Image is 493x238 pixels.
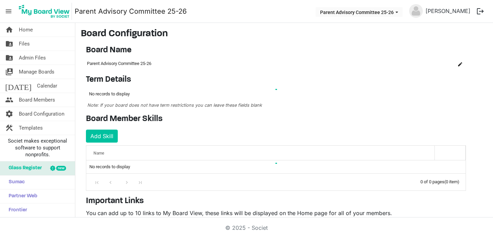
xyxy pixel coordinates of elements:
span: Home [19,23,33,37]
span: Calendar [37,79,57,93]
span: Templates [19,121,43,135]
span: Note: If your board does not have term restrictions you can leave these fields blank [87,103,262,108]
span: [DATE] [5,79,31,93]
span: Societ makes exceptional software to support nonprofits. [3,137,72,158]
button: Edit [455,59,465,68]
a: [PERSON_NAME] [423,4,473,18]
span: Frontier [5,203,27,217]
span: Board Configuration [19,107,64,121]
span: Board Members [19,93,55,107]
button: Parent Advisory Committee 25-26 dropdownbutton [316,7,403,17]
span: Glass Register [5,161,42,175]
h4: Board Name [86,45,466,55]
h4: Board Member Skills [86,114,466,124]
div: new [56,166,66,171]
button: logout [473,4,488,18]
span: switch_account [5,65,13,79]
p: You can add up to 10 links to My Board View, these links will be displayed on the Home page for a... [86,209,466,217]
span: folder_shared [5,51,13,65]
h4: Important Links [86,196,466,206]
span: people [5,93,13,107]
button: Add Skill [86,130,118,143]
span: Admin Files [19,51,46,65]
a: Parent Advisory Committee 25-26 [75,4,187,18]
img: no-profile-picture.svg [409,4,423,18]
td: Parent Advisory Committee 25-26 column header Name [86,58,442,69]
span: Files [19,37,30,51]
a: © 2025 - Societ [225,224,268,231]
span: settings [5,107,13,121]
span: Sumac [5,175,25,189]
span: home [5,23,13,37]
span: construction [5,121,13,135]
h3: Board Configuration [81,28,488,40]
img: My Board View Logo [17,3,72,20]
td: is Command column column header [442,58,466,69]
span: Manage Boards [19,65,54,79]
span: menu [2,5,15,18]
span: folder_shared [5,37,13,51]
a: My Board View Logo [17,3,75,20]
h4: Term Details [86,75,466,85]
span: Partner Web [5,189,37,203]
